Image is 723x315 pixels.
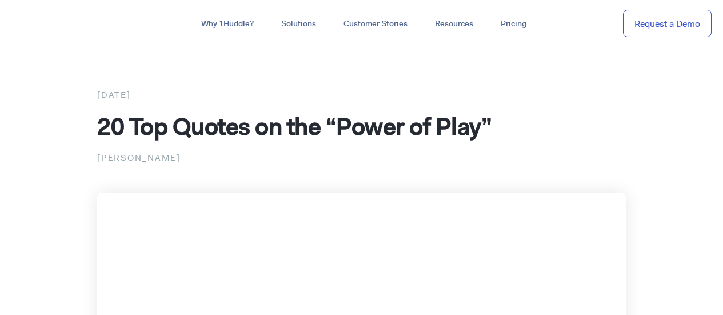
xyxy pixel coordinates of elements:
[11,13,93,34] img: ...
[330,14,421,34] a: Customer Stories
[623,10,712,38] a: Request a Demo
[487,14,540,34] a: Pricing
[97,87,626,102] div: [DATE]
[97,150,626,165] p: [PERSON_NAME]
[97,110,492,142] span: 20 Top Quotes on the “Power of Play”
[267,14,330,34] a: Solutions
[187,14,267,34] a: Why 1Huddle?
[421,14,487,34] a: Resources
